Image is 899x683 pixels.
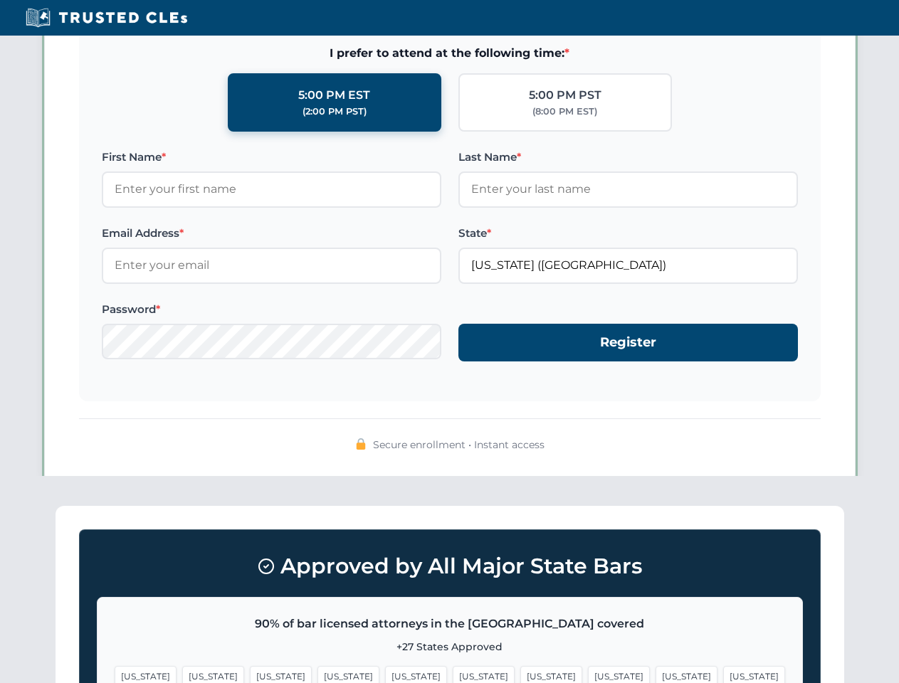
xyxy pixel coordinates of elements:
[102,225,441,242] label: Email Address
[355,438,367,450] img: 🔒
[529,86,601,105] div: 5:00 PM PST
[303,105,367,119] div: (2:00 PM PST)
[373,437,545,452] span: Secure enrollment • Instant access
[458,248,798,283] input: Florida (FL)
[458,171,798,207] input: Enter your last name
[102,301,441,318] label: Password
[97,547,803,586] h3: Approved by All Major State Bars
[115,615,785,633] p: 90% of bar licensed attorneys in the [GEOGRAPHIC_DATA] covered
[532,105,597,119] div: (8:00 PM EST)
[102,149,441,166] label: First Name
[21,7,191,28] img: Trusted CLEs
[102,248,441,283] input: Enter your email
[298,86,370,105] div: 5:00 PM EST
[458,149,798,166] label: Last Name
[102,44,798,63] span: I prefer to attend at the following time:
[458,225,798,242] label: State
[458,324,798,361] button: Register
[102,171,441,207] input: Enter your first name
[115,639,785,655] p: +27 States Approved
